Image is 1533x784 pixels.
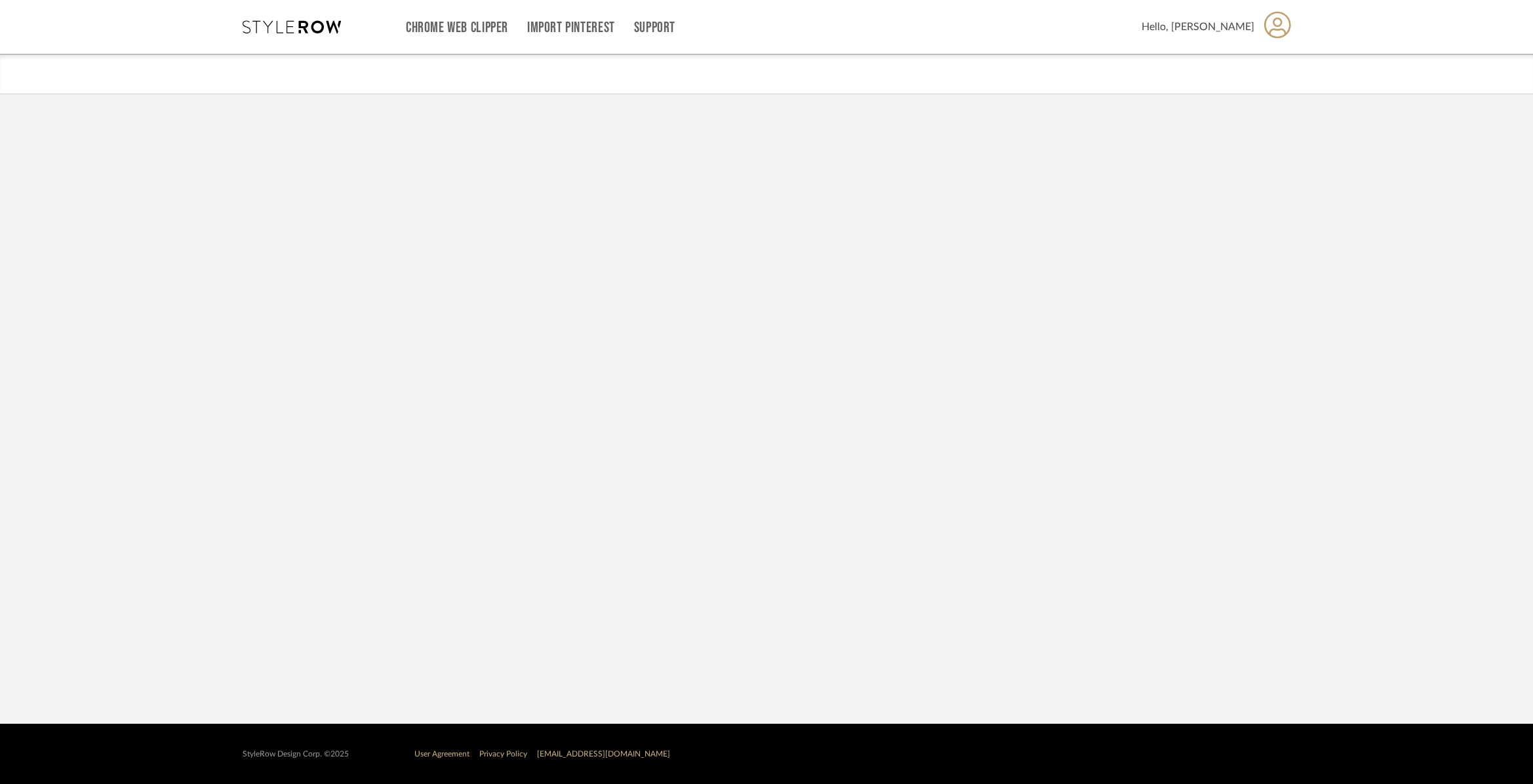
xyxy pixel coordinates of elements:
[1142,19,1254,35] span: Hello, [PERSON_NAME]
[527,22,615,33] a: Import Pinterest
[634,22,675,33] a: Support
[406,22,508,33] a: Chrome Web Clipper
[243,749,349,759] div: StyleRow Design Corp. ©2025
[537,750,670,758] a: [EMAIL_ADDRESS][DOMAIN_NAME]
[414,750,469,758] a: User Agreement
[479,750,527,758] a: Privacy Policy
